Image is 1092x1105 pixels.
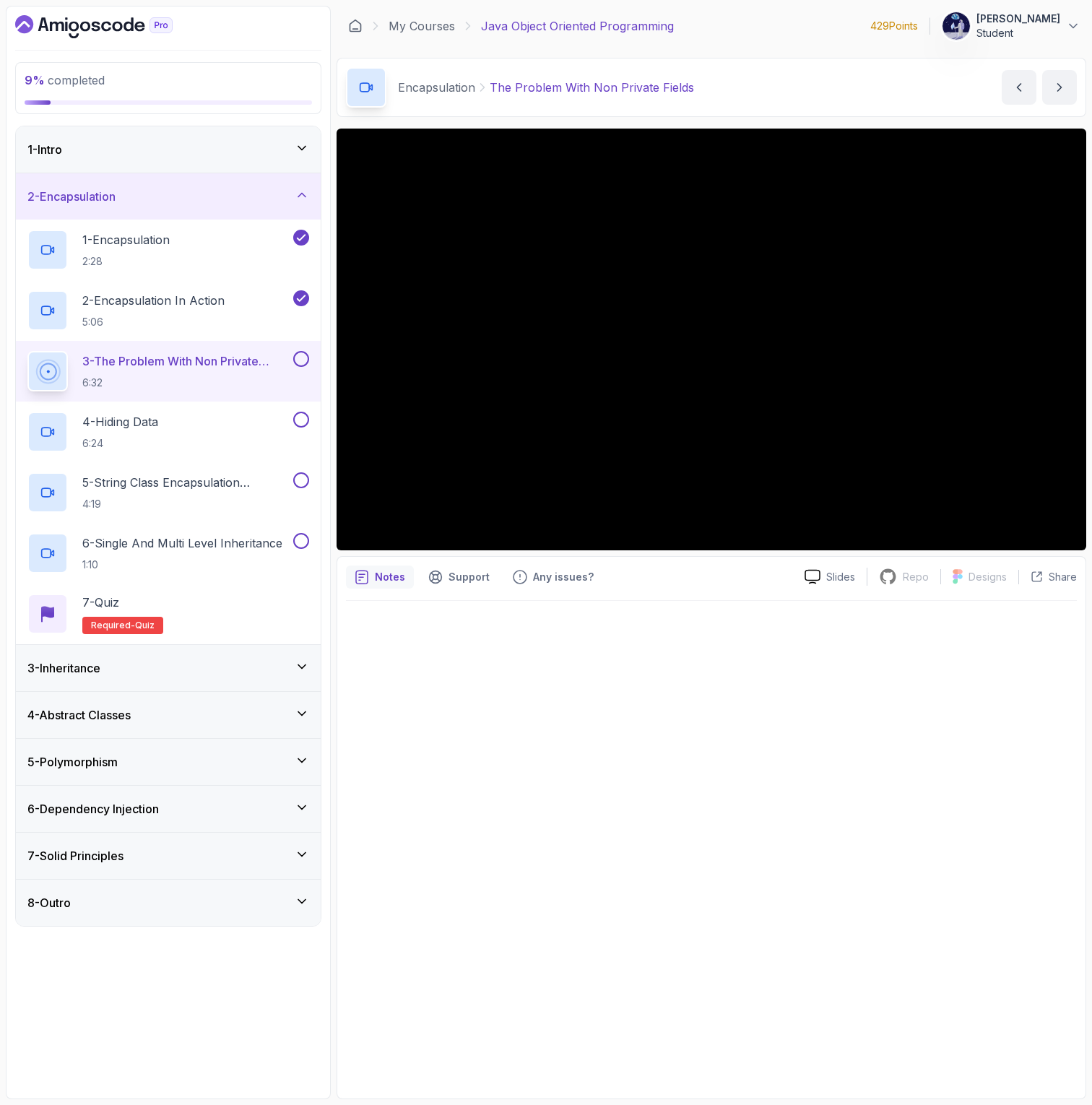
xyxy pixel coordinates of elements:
[27,230,309,270] button: 1-Encapsulation2:28
[16,786,321,832] button: 6-Dependency Injection
[16,880,321,926] button: 8-Outro
[82,292,225,309] p: 2 - Encapsulation In Action
[968,570,1007,584] p: Designs
[27,188,116,205] h3: 2 - Encapsulation
[82,376,290,390] p: 6:32
[27,141,62,158] h3: 1 - Intro
[870,19,918,33] p: 429 Points
[976,26,1060,40] p: Student
[16,692,321,738] button: 4-Abstract Classes
[27,412,309,452] button: 4-Hiding Data6:24
[15,15,206,38] a: Dashboard
[27,659,100,677] h3: 3 - Inheritance
[82,315,225,329] p: 5:06
[1002,70,1036,105] button: previous content
[420,565,498,589] button: Support button
[25,73,45,87] span: 9 %
[82,254,170,269] p: 2:28
[16,645,321,691] button: 3-Inheritance
[27,533,309,573] button: 6-Single And Multi Level Inheritance1:10
[27,594,309,634] button: 7-QuizRequired-quiz
[27,472,309,513] button: 5-String Class Encapsulation Exa,Mple4:19
[346,565,414,589] button: notes button
[976,12,1060,26] p: [PERSON_NAME]
[348,19,363,33] a: Dashboard
[27,847,123,864] h3: 7 - Solid Principles
[533,570,594,584] p: Any issues?
[82,474,290,491] p: 5 - String Class Encapsulation Exa,Mple
[942,12,970,40] img: user profile image
[27,753,118,771] h3: 5 - Polymorphism
[398,79,475,96] p: Encapsulation
[1018,570,1077,584] button: Share
[504,565,602,589] button: Feedback button
[942,12,1080,40] button: user profile image[PERSON_NAME]Student
[91,620,135,631] span: Required-
[448,570,490,584] p: Support
[25,73,105,87] span: completed
[337,129,1086,550] iframe: 4 - The Problem With Non Private Fields
[27,290,309,331] button: 2-Encapsulation In Action5:06
[793,569,867,584] a: Slides
[16,739,321,785] button: 5-Polymorphism
[389,17,455,35] a: My Courses
[82,558,282,572] p: 1:10
[903,570,929,584] p: Repo
[82,497,290,511] p: 4:19
[82,534,282,552] p: 6 - Single And Multi Level Inheritance
[82,413,158,430] p: 4 - Hiding Data
[16,173,321,220] button: 2-Encapsulation
[27,800,159,818] h3: 6 - Dependency Injection
[27,706,131,724] h3: 4 - Abstract Classes
[16,833,321,879] button: 7-Solid Principles
[481,17,674,35] p: Java Object Oriented Programming
[16,126,321,173] button: 1-Intro
[82,594,119,611] p: 7 - Quiz
[82,436,158,451] p: 6:24
[1042,70,1077,105] button: next content
[27,351,309,391] button: 3-The Problem With Non Private Fields6:32
[490,79,694,96] p: The Problem With Non Private Fields
[82,352,290,370] p: 3 - The Problem With Non Private Fields
[375,570,405,584] p: Notes
[135,620,155,631] span: quiz
[27,894,71,911] h3: 8 - Outro
[1049,570,1077,584] p: Share
[82,231,170,248] p: 1 - Encapsulation
[826,570,855,584] p: Slides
